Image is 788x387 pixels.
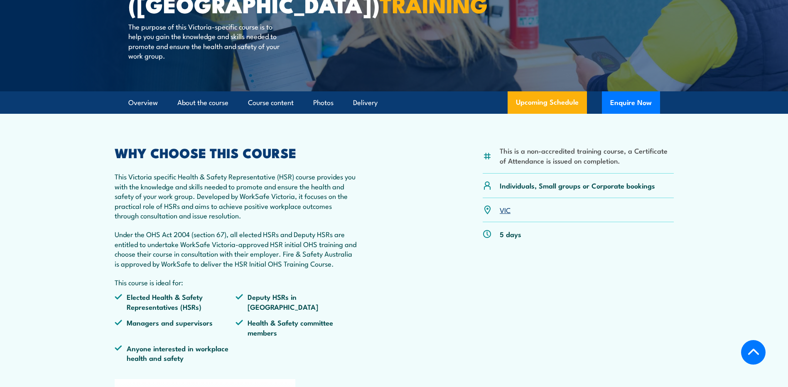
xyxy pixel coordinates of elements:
a: Delivery [353,92,378,114]
a: VIC [500,205,511,215]
a: About the course [177,92,228,114]
p: This course is ideal for: [115,277,357,287]
button: Enquire Now [602,91,660,114]
li: Managers and supervisors [115,318,236,337]
h2: WHY CHOOSE THIS COURSE [115,147,357,158]
p: 5 days [500,229,521,239]
a: Course content [248,92,294,114]
a: Upcoming Schedule [508,91,587,114]
li: Deputy HSRs in [GEOGRAPHIC_DATA] [236,292,357,311]
a: Overview [128,92,158,114]
p: The purpose of this Victoria-specific course is to help you gain the knowledge and skills needed ... [128,22,280,61]
a: Photos [313,92,334,114]
p: Under the OHS Act 2004 (section 67), all elected HSRs and Deputy HSRs are entitled to undertake W... [115,229,357,268]
p: This Victoria specific Health & Safety Representative (HSR) course provides you with the knowledg... [115,171,357,220]
li: Health & Safety committee members [236,318,357,337]
li: This is a non-accredited training course, a Certificate of Attendance is issued on completion. [500,146,674,165]
p: Individuals, Small groups or Corporate bookings [500,181,655,190]
li: Anyone interested in workplace health and safety [115,343,236,363]
li: Elected Health & Safety Representatives (HSRs) [115,292,236,311]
